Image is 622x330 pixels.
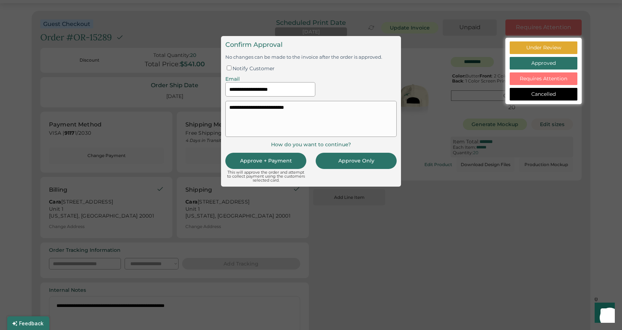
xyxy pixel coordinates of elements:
[516,75,571,82] div: Requires Attention
[225,141,397,148] div: How do you want to continue?
[225,40,397,49] div: Confirm Approval
[588,298,619,329] iframe: Front Chat
[516,60,571,67] div: Approved
[316,153,397,169] button: Approve Only
[225,76,240,82] div: Email
[233,65,275,72] label: Notify Customer
[225,153,306,169] button: Approve + Payment
[225,54,397,60] div: No changes can be made to the invoice after the order is approved.
[516,44,571,52] div: Under Review
[225,170,306,182] div: This will approve the order and attempt to collect payment using the customers selected card.
[516,91,571,98] div: Cancelled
